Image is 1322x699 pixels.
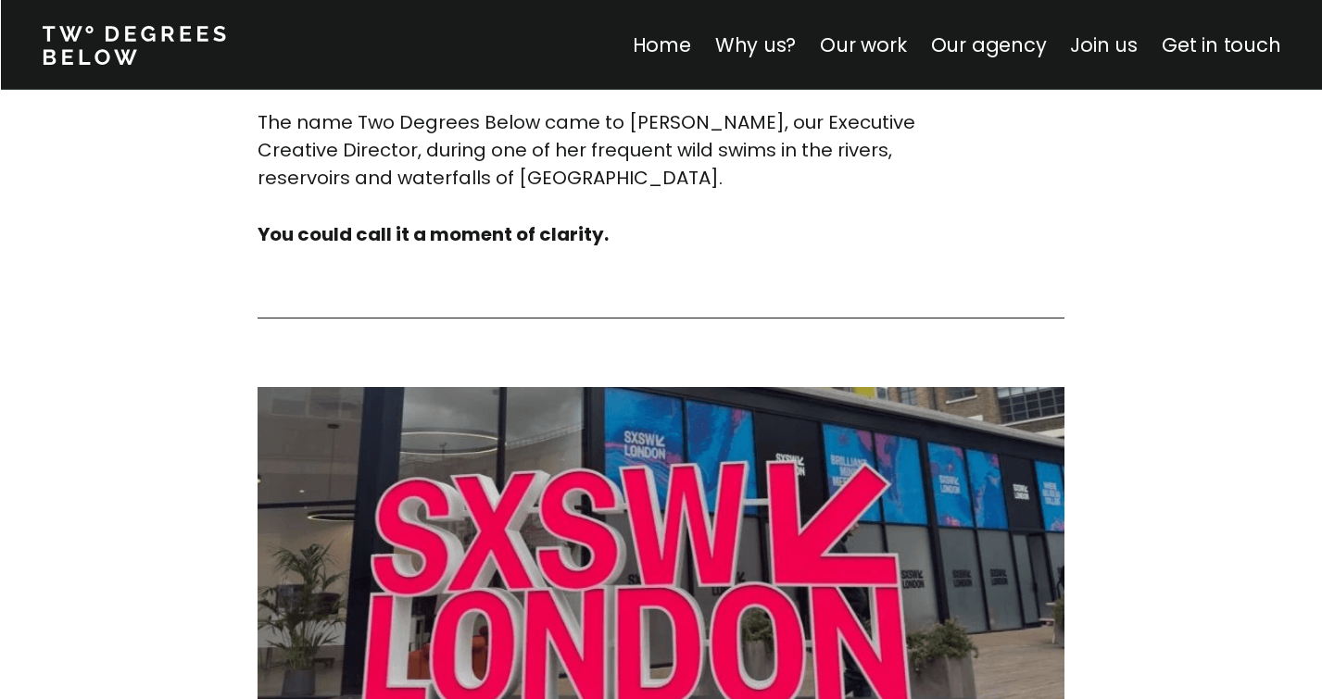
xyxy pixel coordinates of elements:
strong: You could call it a moment of clarity. [258,221,609,247]
a: Why us? [714,31,796,58]
a: Home [632,31,690,58]
a: Our agency [930,31,1046,58]
a: Our work [820,31,906,58]
a: Join us [1070,31,1138,58]
span: The name Two Degrees Below came to [PERSON_NAME], our Executive Creative Director, during one of ... [258,109,920,191]
a: Get in touch [1162,31,1280,58]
